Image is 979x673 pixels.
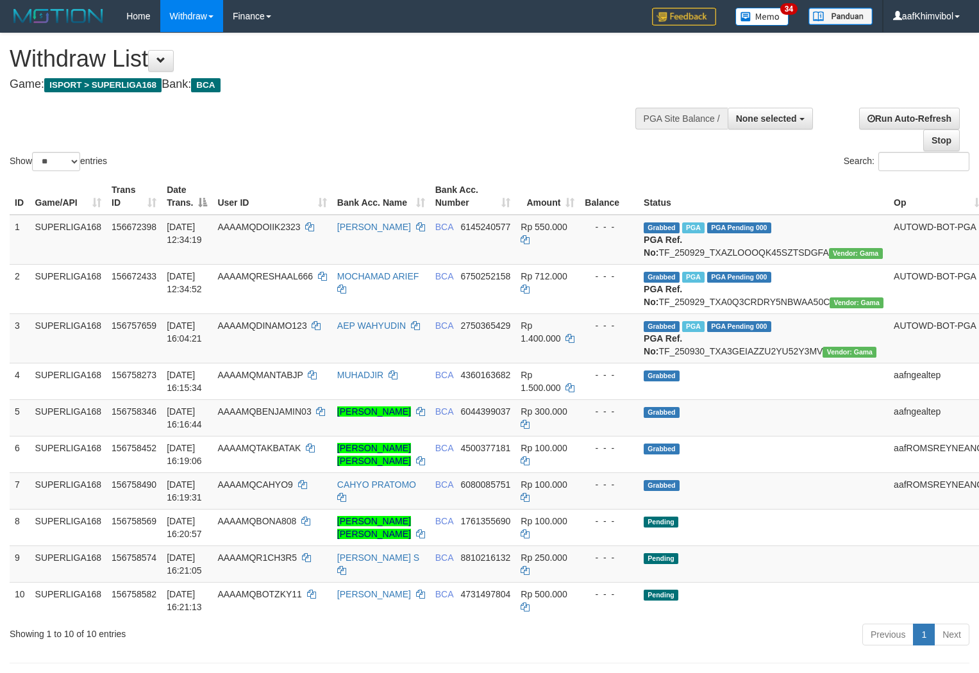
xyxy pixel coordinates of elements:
a: MOCHAMAD ARIEF [337,271,419,281]
td: SUPERLIGA168 [30,399,107,436]
span: Copy 6044399037 to clipboard [460,406,510,417]
span: [DATE] 16:21:13 [167,589,202,612]
span: Pending [644,553,678,564]
div: Showing 1 to 10 of 10 entries [10,622,398,640]
a: CAHYO PRATOMO [337,479,416,490]
span: Rp 100.000 [521,479,567,490]
img: Feedback.jpg [652,8,716,26]
span: Grabbed [644,370,680,381]
span: AAAAMQRESHAAL666 [217,271,313,281]
td: SUPERLIGA168 [30,436,107,472]
td: SUPERLIGA168 [30,472,107,509]
span: 156672433 [112,271,156,281]
span: Copy 4500377181 to clipboard [460,443,510,453]
span: Grabbed [644,444,680,454]
div: - - - [585,551,633,564]
span: BCA [435,320,453,331]
td: TF_250929_TXAZLOOOQK45SZTSDGFA [639,215,889,265]
a: AEP WAHYUDIN [337,320,406,331]
span: AAAAMQDOIIK2323 [217,222,300,232]
th: Game/API: activate to sort column ascending [30,178,107,215]
span: Grabbed [644,272,680,283]
td: 1 [10,215,30,265]
span: Marked by aafsoycanthlai [682,222,705,233]
td: 4 [10,363,30,399]
span: Copy 6750252158 to clipboard [460,271,510,281]
div: - - - [585,369,633,381]
td: 2 [10,264,30,313]
span: Copy 4360163682 to clipboard [460,370,510,380]
span: Rp 300.000 [521,406,567,417]
span: Rp 100.000 [521,516,567,526]
span: Copy 6080085751 to clipboard [460,479,510,490]
select: Showentries [32,152,80,171]
span: Rp 250.000 [521,553,567,563]
th: Bank Acc. Name: activate to sort column ascending [332,178,430,215]
td: SUPERLIGA168 [30,313,107,363]
td: SUPERLIGA168 [30,545,107,582]
span: Pending [644,517,678,528]
span: Rp 712.000 [521,271,567,281]
td: 3 [10,313,30,363]
span: [DATE] 16:19:31 [167,479,202,503]
td: 9 [10,545,30,582]
th: Amount: activate to sort column ascending [515,178,580,215]
span: AAAAMQBONA808 [217,516,296,526]
span: Copy 4731497804 to clipboard [460,589,510,599]
td: 8 [10,509,30,545]
label: Search: [844,152,969,171]
span: BCA [435,406,453,417]
span: 156758346 [112,406,156,417]
img: MOTION_logo.png [10,6,107,26]
span: [DATE] 16:16:44 [167,406,202,429]
th: Date Trans.: activate to sort column descending [162,178,212,215]
th: Status [639,178,889,215]
span: 156758574 [112,553,156,563]
span: Rp 1.400.000 [521,320,560,344]
span: AAAAMQR1CH3R5 [217,553,297,563]
span: Grabbed [644,321,680,332]
span: Rp 1.500.000 [521,370,560,393]
input: Search: [878,152,969,171]
a: [PERSON_NAME] S [337,553,419,563]
span: BCA [435,516,453,526]
a: [PERSON_NAME] [PERSON_NAME] [337,443,411,466]
span: Copy 6145240577 to clipboard [460,222,510,232]
h1: Withdraw List [10,46,640,72]
td: TF_250930_TXA3GEIAZZU2YU52Y3MV [639,313,889,363]
span: [DATE] 16:15:34 [167,370,202,393]
span: BCA [435,479,453,490]
img: Button%20Memo.svg [735,8,789,26]
div: - - - [585,319,633,332]
span: ISPORT > SUPERLIGA168 [44,78,162,92]
td: 5 [10,399,30,436]
a: Previous [862,624,914,645]
td: 10 [10,582,30,619]
div: - - - [585,270,633,283]
b: PGA Ref. No: [644,284,682,307]
span: Marked by aafsoycanthlai [682,321,705,332]
a: Next [934,624,969,645]
span: PGA Pending [707,222,771,233]
th: ID [10,178,30,215]
span: BCA [435,443,453,453]
span: [DATE] 16:20:57 [167,516,202,539]
th: Bank Acc. Number: activate to sort column ascending [430,178,516,215]
span: Grabbed [644,480,680,491]
span: 156758490 [112,479,156,490]
span: Copy 1761355690 to clipboard [460,516,510,526]
div: PGA Site Balance / [635,108,728,129]
span: BCA [435,589,453,599]
a: [PERSON_NAME] [337,589,411,599]
span: AAAAMQBOTZKY11 [217,589,301,599]
div: - - - [585,478,633,491]
span: AAAAMQBENJAMIN03 [217,406,311,417]
span: [DATE] 16:21:05 [167,553,202,576]
span: 156758569 [112,516,156,526]
span: Rp 100.000 [521,443,567,453]
span: [DATE] 12:34:52 [167,271,202,294]
th: Trans ID: activate to sort column ascending [106,178,162,215]
img: panduan.png [808,8,873,25]
span: 156758582 [112,589,156,599]
span: BCA [435,222,453,232]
